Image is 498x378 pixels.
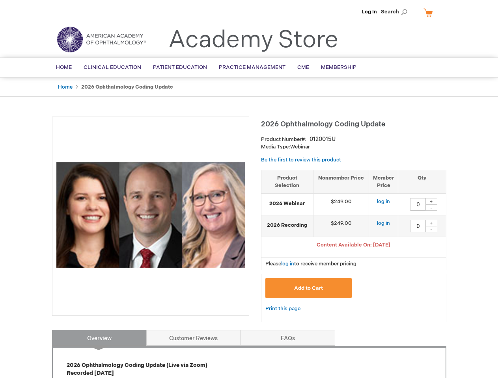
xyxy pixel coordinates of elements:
[56,64,72,70] span: Home
[84,64,141,70] span: Clinical Education
[261,170,313,193] th: Product Selection
[261,136,306,143] strong: Product Number
[58,84,73,90] a: Home
[381,4,411,20] span: Search
[410,198,426,211] input: Qty
[261,157,341,163] a: Be the first to review this product
[377,198,390,205] a: log in
[313,215,369,237] td: $249.00
[261,143,446,151] p: Webinar
[281,261,294,267] a: log in
[265,304,300,314] a: Print this page
[317,242,390,248] span: Content Available On: [DATE]
[362,9,377,15] a: Log In
[265,222,310,229] strong: 2026 Recording
[153,64,207,70] span: Patient Education
[398,170,446,193] th: Qty
[168,26,338,54] a: Academy Store
[425,226,437,232] div: -
[321,64,356,70] span: Membership
[241,330,335,346] a: FAQs
[425,198,437,205] div: +
[265,261,356,267] span: Please to receive member pricing
[377,220,390,226] a: log in
[261,144,290,150] strong: Media Type:
[310,135,336,143] div: 0120015U
[261,120,385,128] span: 2026 Ophthalmology Coding Update
[410,220,426,232] input: Qty
[52,330,147,346] a: Overview
[265,200,310,208] strong: 2026 Webinar
[313,170,369,193] th: Nonmember Price
[219,64,285,70] span: Practice Management
[297,64,309,70] span: CME
[425,204,437,211] div: -
[81,84,173,90] strong: 2026 Ophthalmology Coding Update
[369,170,398,193] th: Member Price
[313,194,369,215] td: $249.00
[294,285,323,291] span: Add to Cart
[56,121,245,309] img: 2026 Ophthalmology Coding Update
[146,330,241,346] a: Customer Reviews
[265,278,352,298] button: Add to Cart
[425,220,437,226] div: +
